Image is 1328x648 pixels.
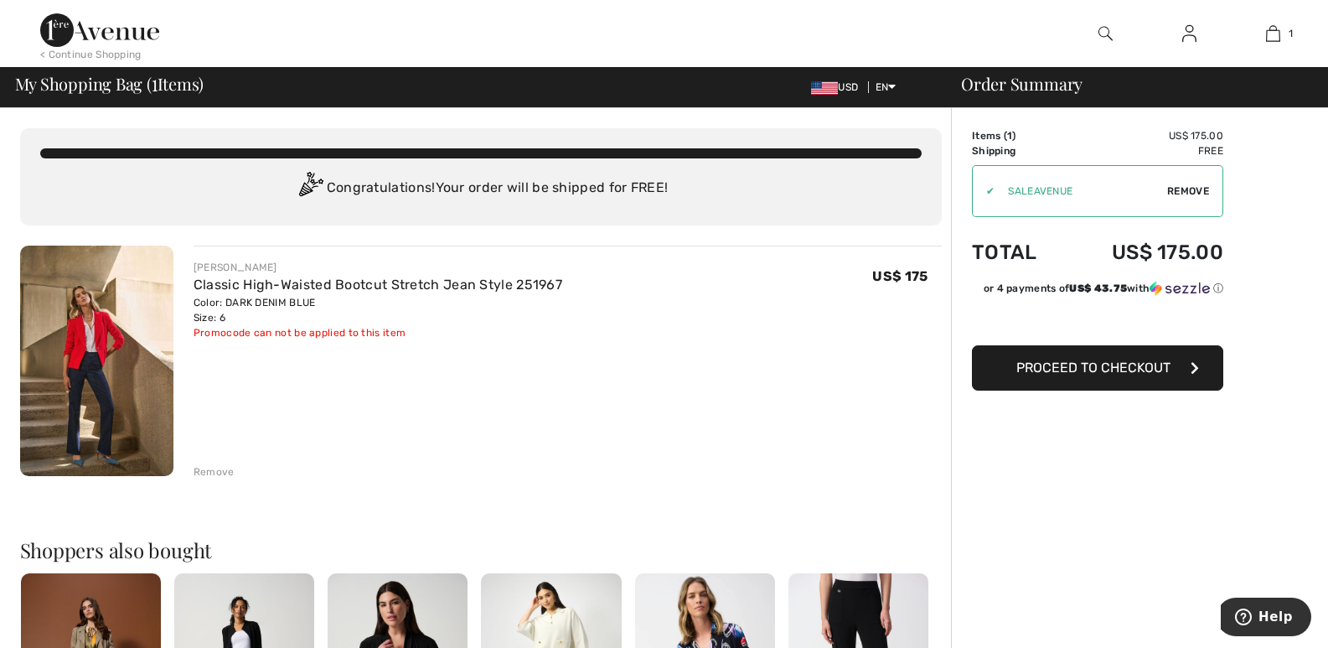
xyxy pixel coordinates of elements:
[194,464,235,480] div: Remove
[40,13,159,47] img: 1ère Avenue
[1016,360,1170,376] span: Proceed to Checkout
[20,540,942,560] h2: Shoppers also bought
[152,71,158,93] span: 1
[194,295,562,325] div: Color: DARK DENIM BLUE Size: 6
[1150,281,1210,296] img: Sezzle
[941,75,1318,92] div: Order Summary
[1007,130,1012,142] span: 1
[194,277,562,293] a: Classic High-Waisted Bootcut Stretch Jean Style 251967
[995,166,1167,216] input: Promo code
[972,224,1064,281] td: Total
[1167,184,1209,199] span: Remove
[1289,26,1293,41] span: 1
[40,47,142,62] div: < Continue Shopping
[20,246,173,476] img: Classic High-Waisted Bootcut Stretch Jean Style 251967
[1098,23,1113,44] img: search the website
[15,75,204,92] span: My Shopping Bag ( Items)
[194,325,562,340] div: Promocode can not be applied to this item
[972,302,1223,340] iframe: PayPal-paypal
[1064,128,1223,143] td: US$ 175.00
[972,143,1064,158] td: Shipping
[973,184,995,199] div: ✔
[40,172,922,205] div: Congratulations! Your order will be shipped for FREE!
[1169,23,1210,44] a: Sign In
[972,128,1064,143] td: Items ( )
[876,81,897,93] span: EN
[1221,598,1311,640] iframe: Opens a widget where you can find more information
[1232,23,1314,44] a: 1
[1182,23,1196,44] img: My Info
[972,345,1223,391] button: Proceed to Checkout
[1064,143,1223,158] td: Free
[811,81,865,93] span: USD
[872,268,928,284] span: US$ 175
[972,281,1223,302] div: or 4 payments ofUS$ 43.75withSezzle Click to learn more about Sezzle
[984,281,1223,296] div: or 4 payments of with
[194,260,562,275] div: [PERSON_NAME]
[293,172,327,205] img: Congratulation2.svg
[1069,283,1127,294] span: US$ 43.75
[811,81,838,95] img: US Dollar
[1064,224,1223,281] td: US$ 175.00
[1266,23,1280,44] img: My Bag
